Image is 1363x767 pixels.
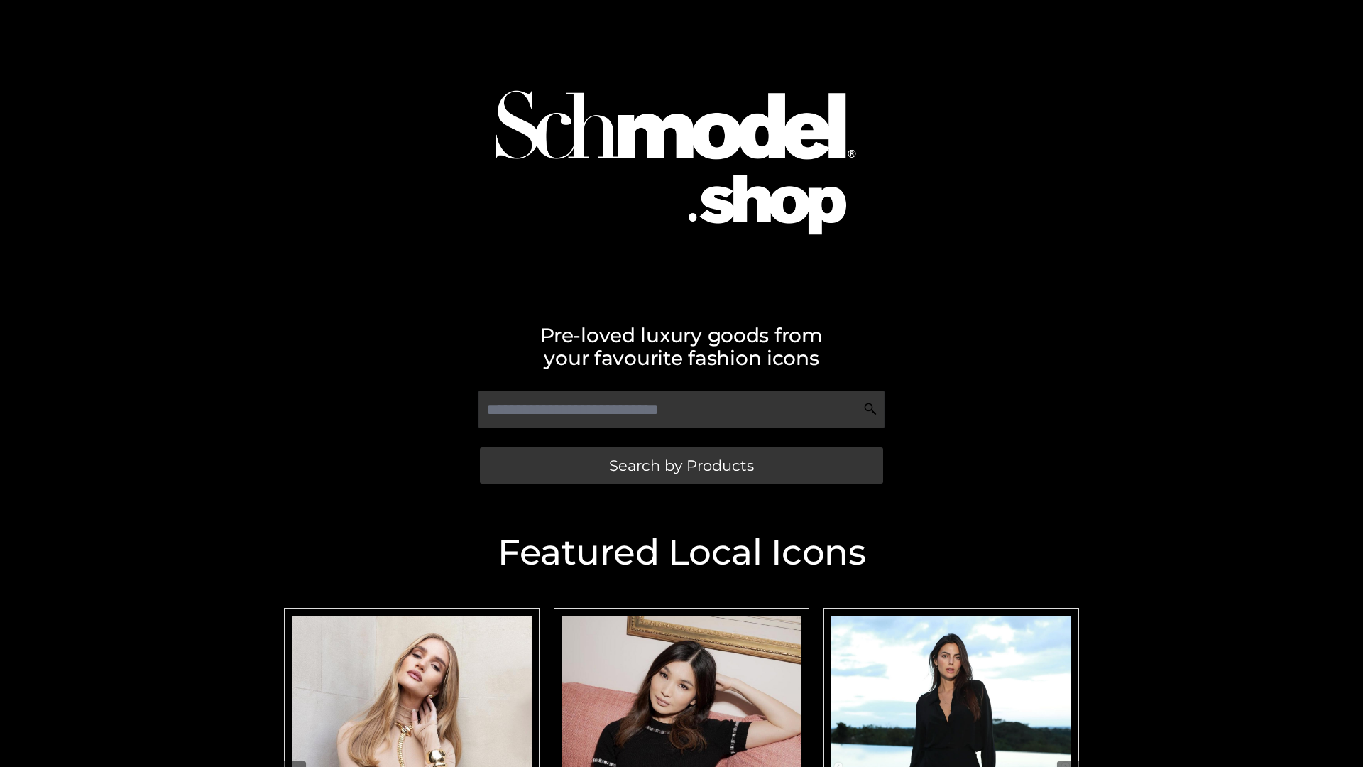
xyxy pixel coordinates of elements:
h2: Featured Local Icons​ [277,535,1086,570]
h2: Pre-loved luxury goods from your favourite fashion icons [277,324,1086,369]
span: Search by Products [609,458,754,473]
a: Search by Products [480,447,883,484]
img: Search Icon [863,402,877,416]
